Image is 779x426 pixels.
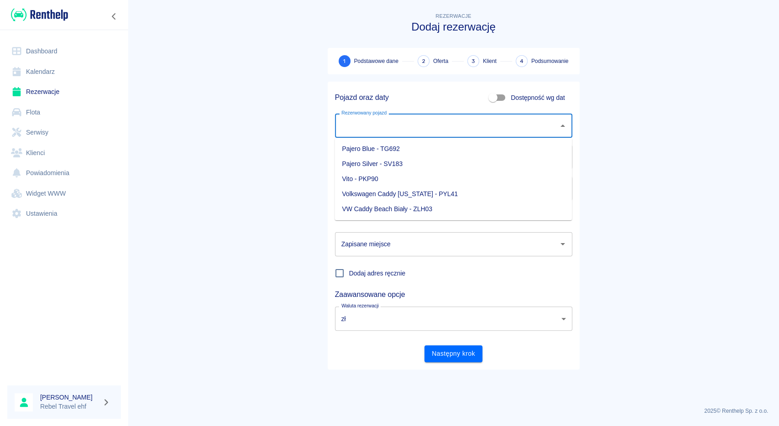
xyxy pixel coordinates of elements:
[139,407,768,415] p: 2025 © Renthelp Sp. z o.o.
[341,109,387,116] label: Rezerwowany pojazd
[531,57,569,65] span: Podsumowanie
[7,41,121,62] a: Dashboard
[335,307,572,331] div: zł
[7,62,121,82] a: Kalendarz
[7,163,121,183] a: Powiadomienia
[556,238,569,250] button: Otwórz
[471,57,475,66] span: 3
[40,402,99,411] p: Rebel Travel ehf
[335,93,389,102] h5: Pojazd oraz daty
[435,13,471,19] span: Rezerwacje
[343,57,345,66] span: 1
[433,57,448,65] span: Oferta
[7,143,121,163] a: Klienci
[7,102,121,123] a: Flota
[7,7,68,22] a: Renthelp logo
[335,156,572,171] li: Pajero Silver - SV183
[40,393,99,402] h6: [PERSON_NAME]
[7,122,121,143] a: Serwisy
[335,141,572,156] li: Pajero Blue - TG692
[556,119,569,132] button: Zamknij
[424,345,482,362] button: Następny krok
[335,202,572,217] li: VW Caddy Beach Biały - ZLH03
[483,57,497,65] span: Klient
[335,290,572,299] h5: Zaawansowane opcje
[511,93,565,103] span: Dostępność wg dat
[349,269,406,278] span: Dodaj adres ręcznie
[422,57,425,66] span: 2
[335,171,572,187] li: Vito - PKP90
[11,7,68,22] img: Renthelp logo
[341,302,379,309] label: Waluta rezerwacji
[328,21,580,33] h3: Dodaj rezerwację
[7,203,121,224] a: Ustawienia
[7,82,121,102] a: Rezerwacje
[107,10,121,22] button: Zwiń nawigację
[335,187,572,202] li: Volkswagen Caddy [US_STATE] - PYL41
[520,57,523,66] span: 4
[354,57,398,65] span: Podstawowe dane
[7,183,121,204] a: Widget WWW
